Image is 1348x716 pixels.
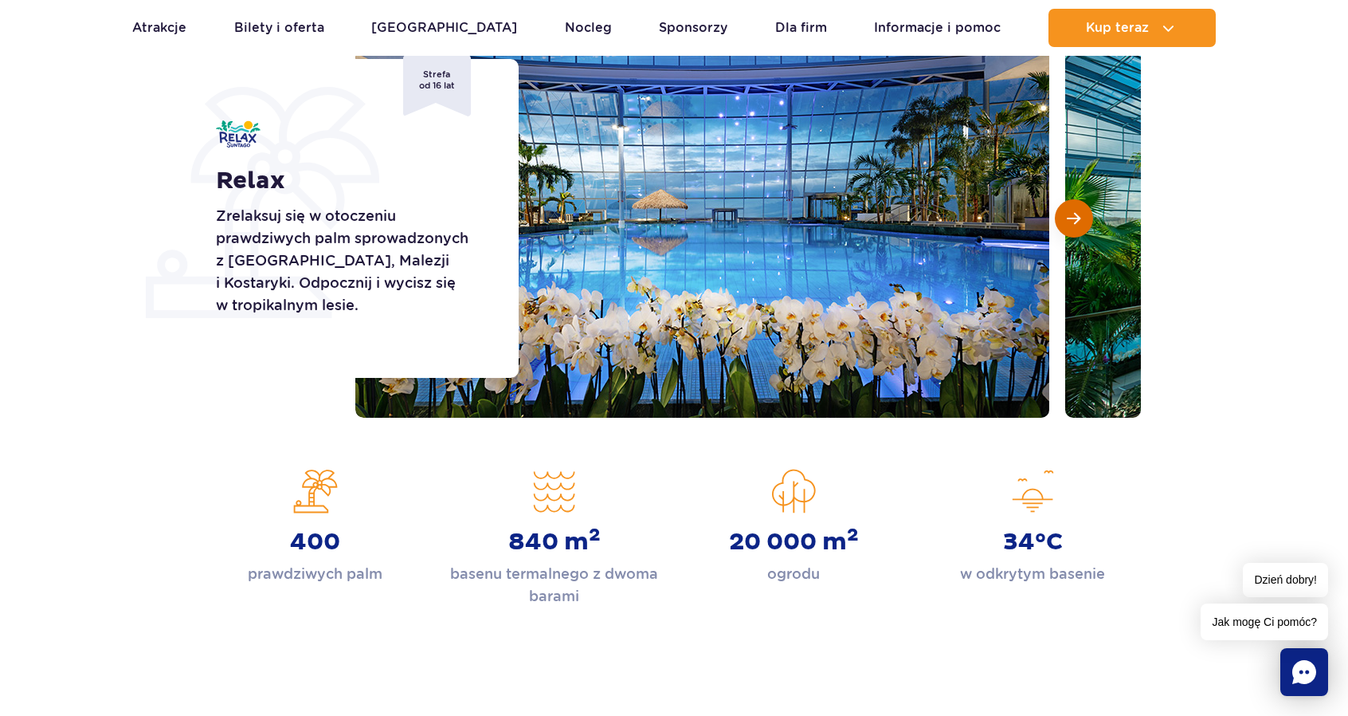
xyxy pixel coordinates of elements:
[508,528,601,557] strong: 840 m
[248,563,382,585] p: prawdziwych palm
[767,563,820,585] p: ogrodu
[1055,199,1093,238] button: Następny slajd
[1086,21,1149,35] span: Kup teraz
[874,9,1001,47] a: Informacje i pomoc
[565,9,612,47] a: Nocleg
[960,563,1105,585] p: w odkrytym basenie
[216,167,483,195] h1: Relax
[1243,563,1328,597] span: Dzień dobry!
[847,524,859,546] sup: 2
[216,120,261,148] img: Relax
[1280,648,1328,696] div: Chat
[371,9,517,47] a: [GEOGRAPHIC_DATA]
[659,9,727,47] a: Sponsorzy
[1048,9,1216,47] button: Kup teraz
[775,9,827,47] a: Dla firm
[1003,528,1063,557] strong: 34°C
[1201,604,1328,640] span: Jak mogę Ci pomóc?
[447,563,662,608] p: basenu termalnego z dwoma barami
[403,55,471,116] span: Strefa od 16 lat
[132,9,186,47] a: Atrakcje
[589,524,601,546] sup: 2
[290,528,340,557] strong: 400
[216,205,483,317] p: Zrelaksuj się w otoczeniu prawdziwych palm sprowadzonych z [GEOGRAPHIC_DATA], Malezji i Kostaryki...
[729,528,859,557] strong: 20 000 m
[234,9,324,47] a: Bilety i oferta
